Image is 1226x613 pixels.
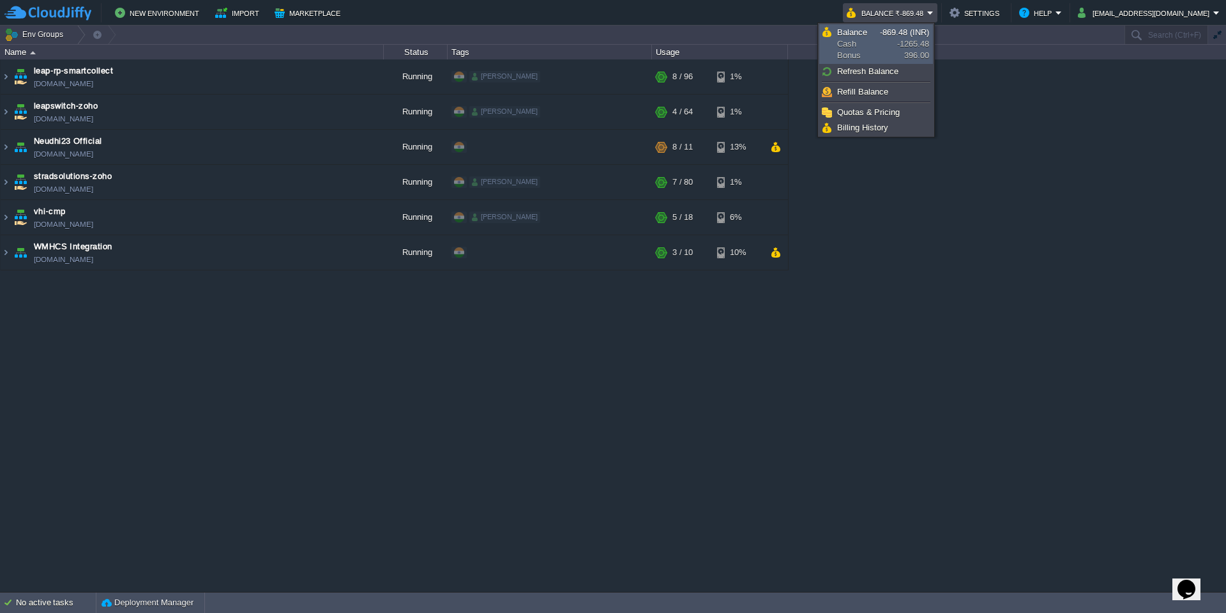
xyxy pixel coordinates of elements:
[820,121,932,135] a: Billing History
[11,200,29,235] img: AMDAwAAAACH5BAEAAAAALAAAAAABAAEAAAICRAEAOw==
[469,176,540,188] div: [PERSON_NAME]
[820,65,932,79] a: Refresh Balance
[384,200,448,235] div: Running
[384,45,447,59] div: Status
[717,165,759,199] div: 1%
[384,95,448,129] div: Running
[275,5,344,20] button: Marketplace
[672,235,693,270] div: 3 / 10
[1019,5,1056,20] button: Help
[384,165,448,199] div: Running
[384,130,448,164] div: Running
[717,130,759,164] div: 13%
[448,45,651,59] div: Tags
[880,27,929,60] span: -1265.48 396.00
[1,165,11,199] img: AMDAwAAAACH5BAEAAAAALAAAAAABAAEAAAICRAEAOw==
[34,113,93,125] a: [DOMAIN_NAME]
[34,218,93,231] a: [DOMAIN_NAME]
[837,27,867,37] span: Balance
[1,235,11,270] img: AMDAwAAAACH5BAEAAAAALAAAAAABAAEAAAICRAEAOw==
[34,100,98,113] a: leapswitch-zoho
[1078,5,1213,20] button: [EMAIL_ADDRESS][DOMAIN_NAME]
[11,59,29,94] img: AMDAwAAAACH5BAEAAAAALAAAAAABAAEAAAICRAEAOw==
[672,59,693,94] div: 8 / 96
[672,200,693,235] div: 5 / 18
[469,106,540,118] div: [PERSON_NAME]
[837,66,898,76] span: Refresh Balance
[34,170,112,183] a: stradsolutions-zoho
[34,240,112,253] a: WMHCS Integration
[102,596,193,609] button: Deployment Manager
[837,27,880,61] span: Cash Bonus
[34,135,102,148] a: Neudhi23 Official
[11,165,29,199] img: AMDAwAAAACH5BAEAAAAALAAAAAABAAEAAAICRAEAOw==
[672,130,693,164] div: 8 / 11
[34,253,93,266] a: [DOMAIN_NAME]
[820,105,932,120] a: Quotas & Pricing
[1,95,11,129] img: AMDAwAAAACH5BAEAAAAALAAAAAABAAEAAAICRAEAOw==
[1,200,11,235] img: AMDAwAAAACH5BAEAAAAALAAAAAABAAEAAAICRAEAOw==
[837,107,900,117] span: Quotas & Pricing
[34,65,113,77] a: leap-rp-smartcollect
[653,45,787,59] div: Usage
[1172,562,1213,600] iframe: chat widget
[4,26,68,43] button: Env Groups
[1,45,383,59] div: Name
[1,130,11,164] img: AMDAwAAAACH5BAEAAAAALAAAAAABAAEAAAICRAEAOw==
[837,87,888,97] span: Refill Balance
[717,95,759,129] div: 1%
[215,5,263,20] button: Import
[16,593,96,613] div: No active tasks
[34,148,93,160] a: [DOMAIN_NAME]
[469,212,540,223] div: [PERSON_NAME]
[34,183,93,196] a: [DOMAIN_NAME]
[4,5,91,21] img: CloudJiffy
[837,123,888,132] span: Billing History
[820,85,932,99] a: Refill Balance
[847,5,927,20] button: Balance ₹-869.48
[717,59,759,94] div: 1%
[880,27,929,37] span: -869.48 (INR)
[384,235,448,270] div: Running
[11,130,29,164] img: AMDAwAAAACH5BAEAAAAALAAAAAABAAEAAAICRAEAOw==
[672,95,693,129] div: 4 / 64
[30,51,36,54] img: AMDAwAAAACH5BAEAAAAALAAAAAABAAEAAAICRAEAOw==
[384,59,448,94] div: Running
[717,235,759,270] div: 10%
[115,5,203,20] button: New Environment
[11,95,29,129] img: AMDAwAAAACH5BAEAAAAALAAAAAABAAEAAAICRAEAOw==
[469,71,540,82] div: [PERSON_NAME]
[34,205,66,218] a: vhi-cmp
[672,165,693,199] div: 7 / 80
[950,5,1003,20] button: Settings
[1,59,11,94] img: AMDAwAAAACH5BAEAAAAALAAAAAABAAEAAAICRAEAOw==
[11,235,29,270] img: AMDAwAAAACH5BAEAAAAALAAAAAABAAEAAAICRAEAOw==
[34,77,93,90] a: [DOMAIN_NAME]
[820,25,932,63] a: BalanceCashBonus-869.48 (INR)-1265.48396.00
[717,200,759,235] div: 6%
